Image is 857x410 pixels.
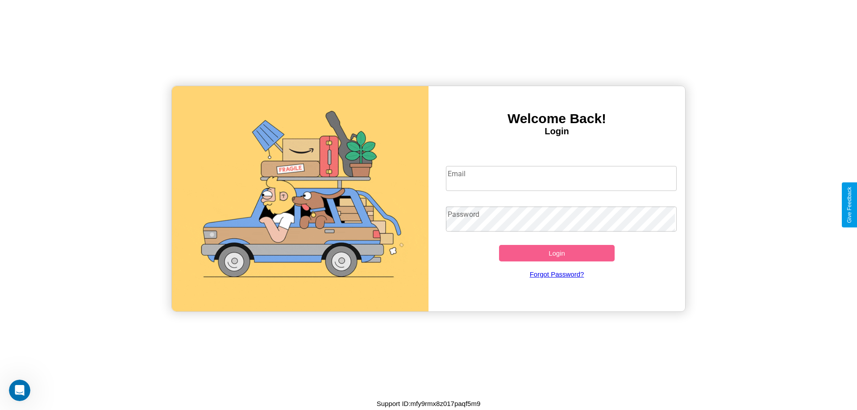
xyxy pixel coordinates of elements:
[377,398,481,410] p: Support ID: mfy9rmx8z017paqf5m9
[441,261,673,287] a: Forgot Password?
[428,111,685,126] h3: Welcome Back!
[172,86,428,311] img: gif
[846,187,853,223] div: Give Feedback
[9,380,30,401] iframe: Intercom live chat
[428,126,685,137] h4: Login
[499,245,615,261] button: Login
